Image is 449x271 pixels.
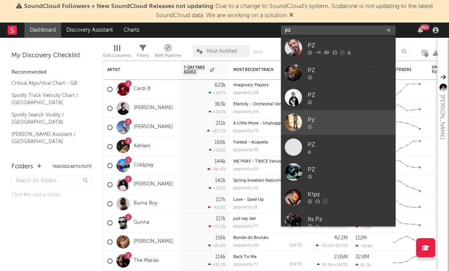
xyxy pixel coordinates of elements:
div: popularity: 59 [233,148,258,152]
div: 168k [215,140,226,145]
div: +191 % [209,148,226,153]
a: PZ [281,135,396,160]
div: A&R Pipeline [155,51,181,60]
div: -155k [355,224,371,229]
div: [DATE] [289,224,302,229]
div: -46.4 % [207,167,226,172]
div: Artist [107,68,165,72]
div: 211k [216,121,226,126]
div: 117k [216,216,226,221]
a: Critical Algo/Viral Chart - GB [11,79,84,87]
div: PZ [308,165,392,174]
a: A Little More - Unplugged [233,121,285,126]
div: ( ) [316,243,348,248]
span: 7-Day Fans Added [184,65,208,74]
span: -23.1k [321,244,333,248]
a: Burna Boy [134,200,157,207]
div: Bonde do Brunão [233,236,302,240]
div: Love - Sped Up [233,198,302,202]
div: popularity: 70 [233,129,258,133]
svg: Chart title [390,194,424,213]
svg: Chart title [390,137,424,156]
div: popularity: 77 [233,224,258,229]
div: +197 % [208,90,226,95]
div: [DATE] [289,263,302,267]
div: just say dat [233,217,302,221]
div: 117k [216,197,226,202]
a: [PERSON_NAME] [134,239,173,245]
div: Back To Me [233,255,302,259]
div: ( ) [315,224,348,229]
div: 144k [215,159,226,164]
div: A&R Pipeline [155,42,181,64]
svg: Chart title [390,252,424,271]
span: Most Notified [207,49,237,54]
svg: Chart title [390,175,424,194]
div: +147 % [208,110,226,115]
div: 112M [355,236,367,240]
div: 363k [215,102,226,107]
span: +20.3 % [332,225,347,229]
div: Folders [11,162,33,171]
a: K!pz [281,184,396,209]
a: PZ [281,35,396,60]
span: -22.2 % [334,244,347,248]
div: Filters [137,51,149,60]
svg: Chart title [390,156,424,175]
div: Edit Columns [103,42,131,64]
div: 32.8M [355,255,369,260]
svg: Chart title [390,232,424,252]
button: Tracked Artists(77) [52,165,92,169]
span: SoundCloud Followers + New SoundCloud Releases not updating [24,3,213,10]
div: Folded - Acapella [233,140,302,145]
div: 114k [215,255,226,260]
div: popularity: 66 [233,110,259,114]
a: Spotify Search Virality / [GEOGRAPHIC_DATA] [11,111,84,126]
a: Bonde do Brunão [233,236,268,240]
div: popularity: 66 [233,244,259,248]
span: 59.5k [322,263,333,267]
div: -16.9 % [208,243,226,248]
svg: Chart title [390,99,424,118]
a: Kehlani [134,143,150,150]
div: PZ [308,66,392,75]
a: Eternity - Orchestral Version [233,102,289,106]
div: popularity: 77 [233,263,258,267]
a: PZ [281,85,396,110]
div: 623k [215,83,226,88]
a: Back To Me [233,255,257,259]
div: Eternity - Orchestral Version [233,102,302,106]
div: 42.2M [334,236,348,240]
a: WE PRAY - TWICE Version [233,160,284,164]
a: [PERSON_NAME] [134,124,173,131]
a: Discovery Assistant [61,23,118,38]
span: 64.5k [320,225,331,229]
a: PZ [281,160,396,184]
a: Imaginary Playerz [233,83,269,87]
a: Love - Sped Up [233,198,264,202]
div: Edit Columns [103,51,131,60]
a: Coldplay [134,162,153,169]
span: Dismiss [289,13,294,19]
div: +87.2 % [207,129,226,134]
div: Most Recent Track [233,68,291,72]
a: Charts [118,23,145,38]
div: popularity: 68 [233,91,259,95]
div: Filters [137,42,149,64]
a: The Marías [134,258,159,264]
div: PZ [308,140,392,149]
span: : Due to a change to SoundCloud's system, Sodatone is not updating to the latest SoundCloud data.... [24,3,433,19]
button: Save [253,50,263,54]
a: Gunna [134,219,149,226]
div: -42.6 % [208,205,226,210]
a: [PERSON_NAME] Assistant / [GEOGRAPHIC_DATA] [11,130,84,146]
a: Spotify Track Velocity Chart / [GEOGRAPHIC_DATA] [11,91,84,107]
div: -41.3 % [208,224,226,229]
input: Search for artists [281,26,396,35]
div: Its Pz [308,215,392,224]
div: WE PRAY - TWICE Version [233,160,302,164]
div: A Little More - Unplugged [233,121,302,126]
a: [PERSON_NAME] [134,105,173,111]
div: ( ) [317,262,348,267]
div: Pz' [308,115,392,124]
